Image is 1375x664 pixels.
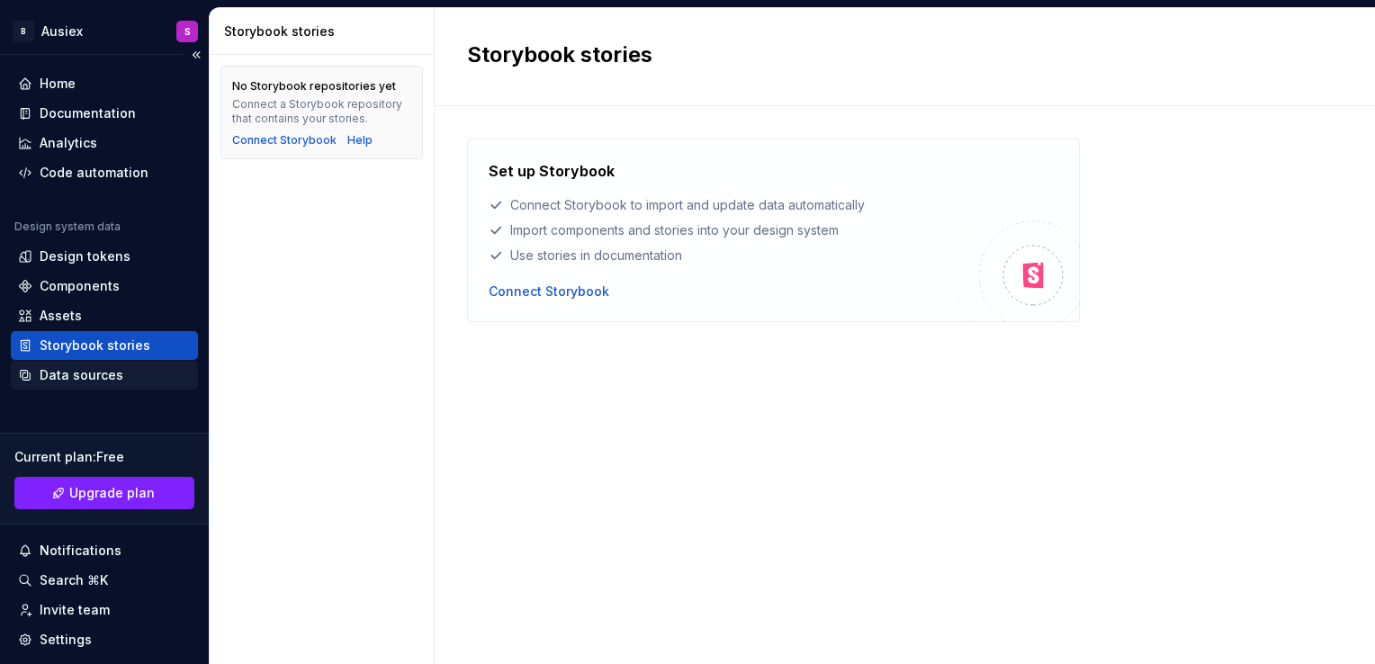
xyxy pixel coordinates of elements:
[41,22,83,40] div: Ausiex
[184,24,191,39] div: S
[13,21,34,42] div: B
[4,12,205,50] button: BAusiexS
[14,448,194,466] div: Current plan : Free
[489,160,615,182] h4: Set up Storybook
[69,484,155,502] span: Upgrade plan
[40,164,148,182] div: Code automation
[11,625,198,654] a: Settings
[11,361,198,390] a: Data sources
[14,220,121,234] div: Design system data
[40,307,82,325] div: Assets
[40,542,121,560] div: Notifications
[11,566,198,595] button: Search ⌘K
[40,134,97,152] div: Analytics
[184,42,209,67] button: Collapse sidebar
[40,247,130,265] div: Design tokens
[11,331,198,360] a: Storybook stories
[489,247,954,265] div: Use stories in documentation
[11,129,198,157] a: Analytics
[40,104,136,122] div: Documentation
[467,40,1321,69] h2: Storybook stories
[40,336,150,354] div: Storybook stories
[11,301,198,330] a: Assets
[232,133,337,148] button: Connect Storybook
[11,596,198,624] a: Invite team
[11,536,198,565] button: Notifications
[11,69,198,98] a: Home
[40,571,108,589] div: Search ⌘K
[11,158,198,187] a: Code automation
[14,477,194,509] a: Upgrade plan
[11,272,198,301] a: Components
[489,221,954,239] div: Import components and stories into your design system
[40,366,123,384] div: Data sources
[40,277,120,295] div: Components
[232,97,411,126] div: Connect a Storybook repository that contains your stories.
[40,75,76,93] div: Home
[232,79,396,94] div: No Storybook repositories yet
[40,601,110,619] div: Invite team
[489,196,954,214] div: Connect Storybook to import and update data automatically
[11,242,198,271] a: Design tokens
[11,99,198,128] a: Documentation
[347,133,373,148] a: Help
[40,631,92,649] div: Settings
[489,283,609,301] button: Connect Storybook
[224,22,427,40] div: Storybook stories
